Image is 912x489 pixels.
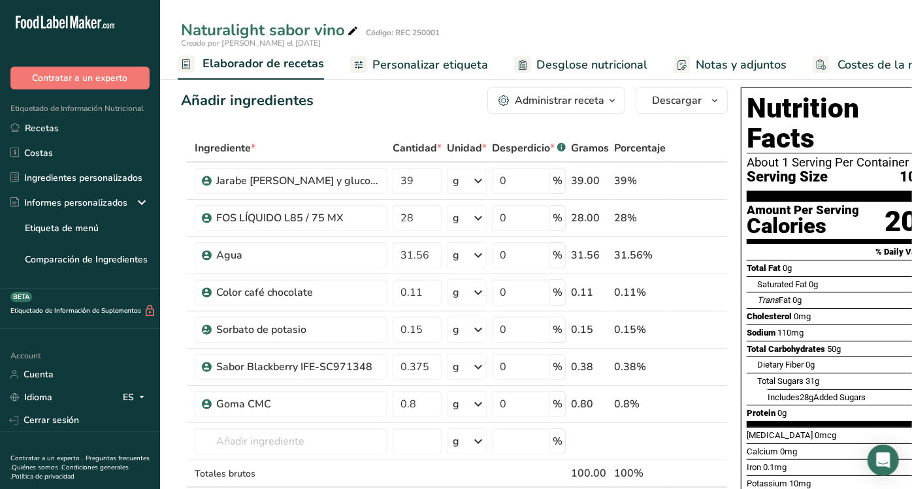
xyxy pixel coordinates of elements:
[123,390,150,405] div: ES
[652,93,702,108] span: Descargar
[181,90,314,112] div: Añadir ingredientes
[393,140,442,156] span: Cantidad
[747,169,828,185] span: Serving Size
[794,311,811,321] span: 0mg
[181,38,321,48] span: Creado por [PERSON_NAME] el [DATE]
[10,196,127,210] div: Informes personalizados
[571,396,609,412] div: 0.80
[350,50,488,80] a: Personalizar etiqueta
[571,322,609,338] div: 0.15
[747,217,859,236] div: Calories
[792,295,802,305] span: 0g
[487,87,625,114] button: Administrar receta
[614,210,666,226] div: 28%
[453,173,459,189] div: g
[178,49,324,80] a: Elaborador de recetas
[10,463,129,481] a: Condiciones generales .
[447,140,487,156] span: Unidad
[571,247,609,263] div: 31.56
[747,263,781,273] span: Total Fat
[614,465,666,481] div: 100%
[216,396,380,412] div: Goma CMC
[216,210,380,226] div: FOS LÍQUIDO L85 / 75 MX
[614,396,666,412] div: 0.8%
[800,392,813,402] span: 28g
[747,462,761,472] span: Iron
[571,173,609,189] div: 39.00
[453,359,459,375] div: g
[453,285,459,300] div: g
[757,295,779,305] i: Trans
[366,27,440,39] div: Código: REC 250001
[571,359,609,375] div: 0.38
[763,462,787,472] span: 0.1mg
[10,386,52,409] a: Idioma
[768,392,866,402] span: Includes Added Sugars
[453,322,459,338] div: g
[10,67,150,89] button: Contratar a un experto
[747,430,813,440] span: [MEDICAL_DATA]
[757,376,804,386] span: Total Sugars
[636,87,728,114] button: Descargar
[614,322,666,338] div: 0.15%
[747,311,792,321] span: Cholesterol
[747,447,778,456] span: Calcium
[614,173,666,189] div: 39%
[203,55,324,72] span: Elaborador de recetas
[777,328,804,338] span: 110mg
[195,428,387,454] input: Añadir ingrediente
[614,247,666,263] div: 31.56%
[453,210,459,226] div: g
[571,140,609,156] span: Gramos
[181,18,361,42] div: Naturalight sabor vino
[696,56,787,74] span: Notas y adjuntos
[195,467,387,481] div: Totales brutos
[747,344,825,354] span: Total Carbohydrates
[571,465,609,481] div: 100.00
[780,447,797,456] span: 0mg
[10,292,32,302] div: BETA
[216,247,380,263] div: Agua
[809,279,818,289] span: 0g
[514,50,647,80] a: Desglose nutricional
[515,93,604,108] div: Administrar receta
[789,479,811,488] span: 10mg
[453,396,459,412] div: g
[536,56,647,74] span: Desglose nutricional
[614,285,666,300] div: 0.11%
[815,430,836,440] span: 0mcg
[372,56,488,74] span: Personalizar etiqueta
[216,285,380,300] div: Color café chocolate
[492,140,566,156] div: Desperdicio
[806,376,819,386] span: 31g
[216,322,380,338] div: Sorbato de potasio
[10,454,150,472] a: Preguntas frecuentes .
[827,344,841,354] span: 50g
[571,285,609,300] div: 0.11
[10,454,83,463] a: Contratar a un experto .
[757,295,790,305] span: Fat
[868,445,899,476] div: Open Intercom Messenger
[195,140,255,156] span: Ingrediente
[674,50,787,80] a: Notas y adjuntos
[571,210,609,226] div: 28.00
[806,360,815,370] span: 0g
[216,359,380,375] div: Sabor Blackberry IFE-SC971348
[757,360,804,370] span: Dietary Fiber
[783,263,792,273] span: 0g
[747,479,787,488] span: Potassium
[12,472,74,481] a: Política de privacidad
[453,434,459,449] div: g
[747,328,775,338] span: Sodium
[777,408,787,418] span: 0g
[12,463,61,472] a: Quiénes somos .
[614,359,666,375] div: 0.38%
[216,173,380,189] div: Jarabe [PERSON_NAME] y glucosa
[757,279,807,289] span: Saturated Fat
[747,204,859,217] div: Amount Per Serving
[453,247,459,263] div: g
[614,140,666,156] span: Porcentaje
[747,408,775,418] span: Protein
